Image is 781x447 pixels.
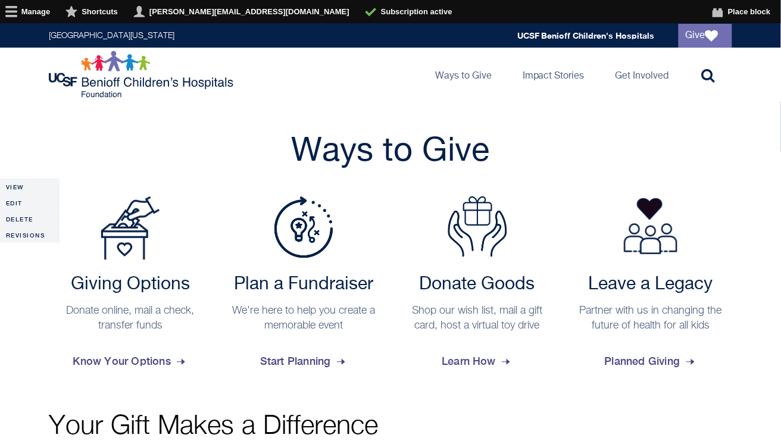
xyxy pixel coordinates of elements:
[49,32,174,40] a: [GEOGRAPHIC_DATA][US_STATE]
[49,131,732,173] h2: Ways to Give
[260,345,348,377] span: Start Planning
[49,196,212,377] a: Payment Options Giving Options Donate online, mail a check, transfer funds Know Your Options
[402,304,553,333] p: Shop our wish list, mail a gift card, host a virtual toy drive
[426,48,501,101] a: Ways to Give
[229,274,380,295] h2: Plan a Fundraiser
[576,274,727,295] h2: Leave a Legacy
[517,30,655,40] a: UCSF Benioff Children's Hospitals
[274,196,333,258] img: Plan a Fundraiser
[73,345,188,377] span: Know Your Options
[606,48,679,101] a: Get Involved
[513,48,594,101] a: Impact Stories
[402,274,553,295] h2: Donate Goods
[679,24,732,48] a: Give
[55,304,206,333] p: Donate online, mail a check, transfer funds
[576,304,727,333] p: Partner with us in changing the future of health for all kids
[229,304,380,333] p: We're here to help you create a memorable event
[55,274,206,295] h2: Giving Options
[49,413,732,440] p: Your Gift Makes a Difference
[570,196,733,377] a: Leave a Legacy Partner with us in changing the future of health for all kids Planned Giving
[605,345,697,377] span: Planned Giving
[223,196,386,377] a: Plan a Fundraiser Plan a Fundraiser We're here to help you create a memorable event Start Planning
[49,51,236,98] img: Logo for UCSF Benioff Children's Hospitals Foundation
[101,196,160,260] img: Payment Options
[442,345,513,377] span: Learn How
[396,196,559,377] a: Donate Goods Donate Goods Shop our wish list, mail a gift card, host a virtual toy drive Learn How
[448,196,507,257] img: Donate Goods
